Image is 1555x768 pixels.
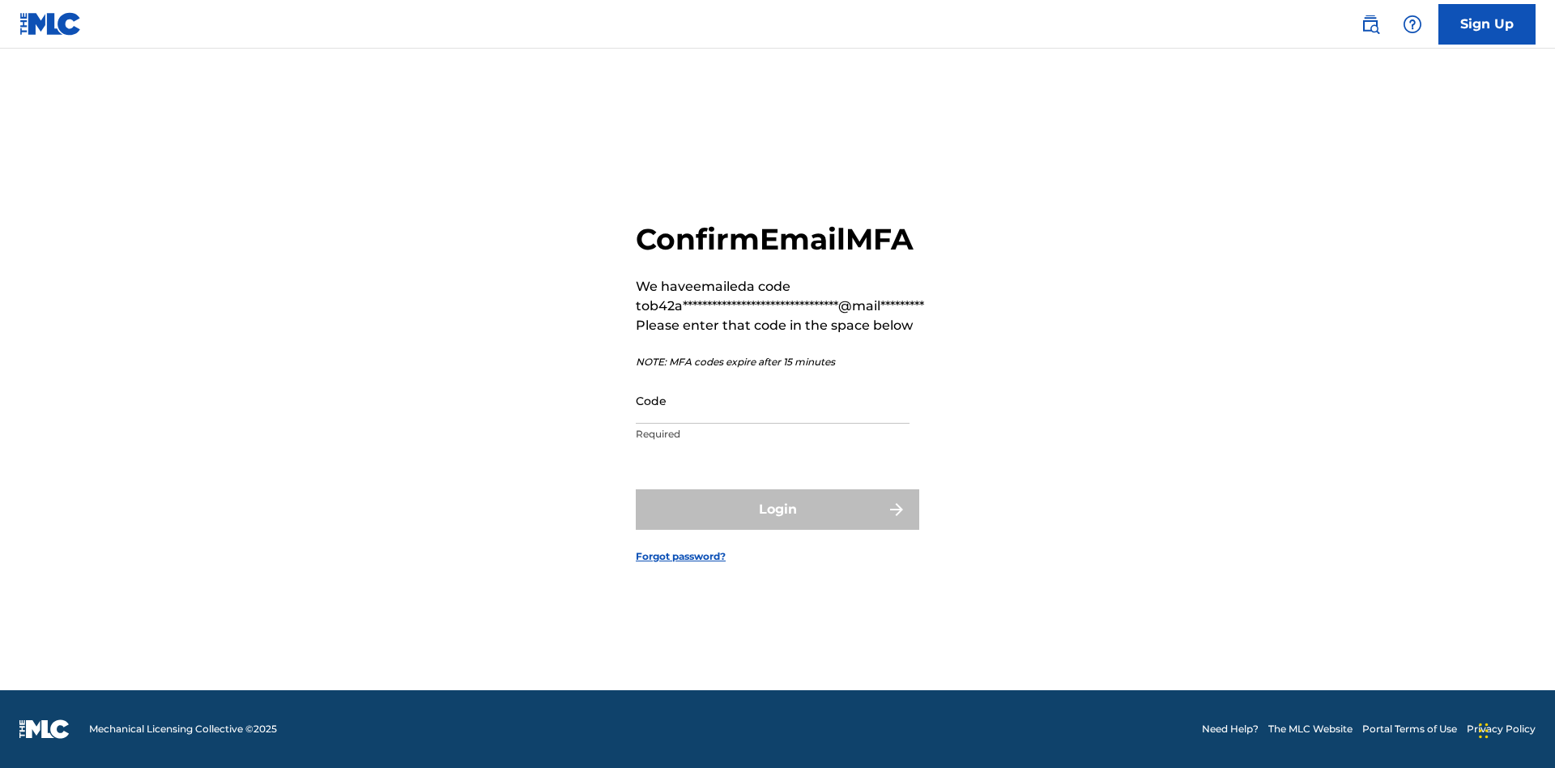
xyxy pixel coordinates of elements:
[636,316,924,335] p: Please enter that code in the space below
[1403,15,1422,34] img: help
[1362,722,1457,736] a: Portal Terms of Use
[1438,4,1536,45] a: Sign Up
[1361,15,1380,34] img: search
[1479,706,1489,755] div: Drag
[1474,690,1555,768] iframe: Chat Widget
[1396,8,1429,41] div: Help
[636,549,726,564] a: Forgot password?
[1354,8,1387,41] a: Public Search
[19,719,70,739] img: logo
[89,722,277,736] span: Mechanical Licensing Collective © 2025
[1268,722,1353,736] a: The MLC Website
[1202,722,1259,736] a: Need Help?
[636,355,924,369] p: NOTE: MFA codes expire after 15 minutes
[636,427,910,442] p: Required
[19,12,82,36] img: MLC Logo
[636,221,924,258] h2: Confirm Email MFA
[1467,722,1536,736] a: Privacy Policy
